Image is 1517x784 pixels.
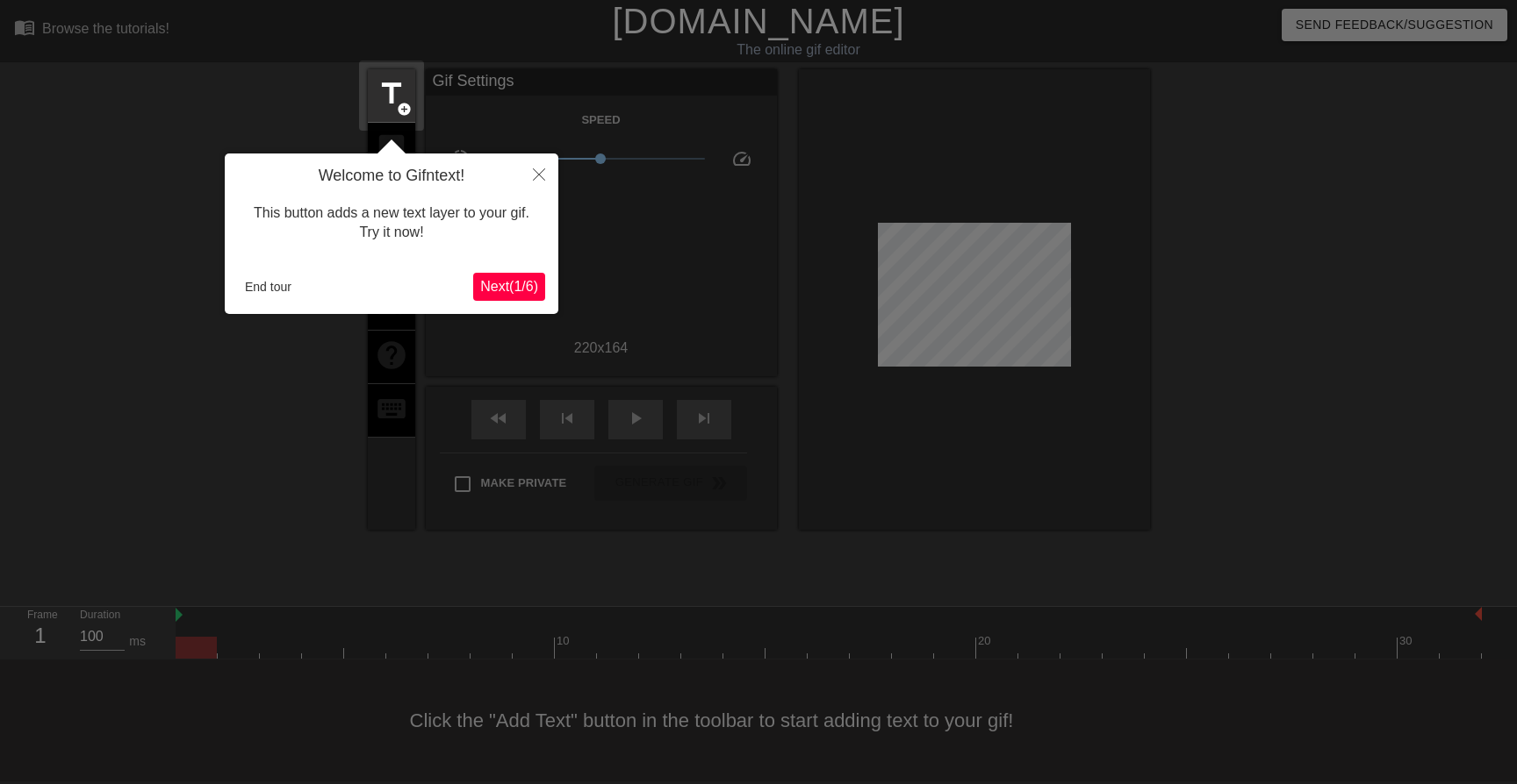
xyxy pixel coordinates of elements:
span: Next ( 1 / 6 ) [480,279,538,294]
div: This button adds a new text layer to your gif. Try it now! [238,186,545,260]
button: Next [473,273,545,301]
button: End tour [238,274,298,300]
h4: Welcome to Gifntext! [238,167,545,186]
button: Close [520,153,558,194]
